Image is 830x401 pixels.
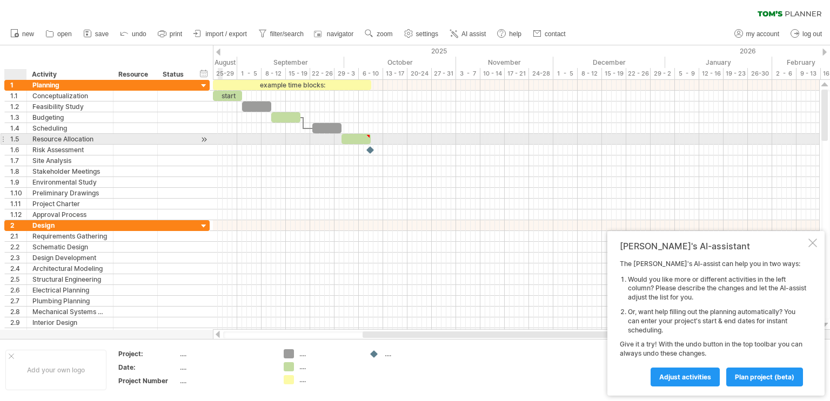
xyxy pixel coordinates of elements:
[385,349,444,358] div: ....
[213,68,237,79] div: 25-29
[732,27,782,41] a: my account
[10,91,26,101] div: 1.1
[461,30,486,38] span: AI assist
[553,57,665,68] div: December 2025
[32,209,108,220] div: Approval Process
[10,317,26,328] div: 2.9
[578,68,602,79] div: 8 - 12
[529,68,553,79] div: 24-28
[32,166,108,176] div: Stakeholder Meetings
[10,328,26,338] div: 2.10
[32,242,108,252] div: Schematic Design
[32,91,108,101] div: Conceptualization
[310,68,334,79] div: 22 - 26
[10,101,26,112] div: 1.2
[10,145,26,155] div: 1.6
[299,362,358,371] div: ....
[10,188,26,198] div: 1.10
[8,27,37,41] a: new
[416,30,438,38] span: settings
[724,68,748,79] div: 19 - 23
[191,27,250,41] a: import / export
[118,363,178,372] div: Date:
[163,69,186,80] div: Status
[735,373,794,381] span: plan project (beta)
[262,68,286,79] div: 8 - 12
[32,231,108,241] div: Requirements Gathering
[237,57,344,68] div: September 2025
[746,30,779,38] span: my account
[118,69,151,80] div: Resource
[401,27,441,41] a: settings
[32,112,108,123] div: Budgeting
[545,30,566,38] span: contact
[299,349,358,358] div: ....
[628,275,806,302] li: Would you like more or different activities in the left column? Please describe the changes and l...
[651,368,720,386] a: Adjust activities
[32,253,108,263] div: Design Development
[180,349,271,358] div: ....
[726,368,803,386] a: plan project (beta)
[118,349,178,358] div: Project:
[10,307,26,317] div: 2.8
[10,199,26,209] div: 1.11
[155,27,185,41] a: print
[334,68,359,79] div: 29 - 3
[620,241,806,252] div: [PERSON_NAME]'s AI-assistant
[32,317,108,328] div: Interior Design
[10,134,26,144] div: 1.5
[383,68,407,79] div: 13 - 17
[205,30,247,38] span: import / export
[118,376,178,385] div: Project Number
[327,30,353,38] span: navigator
[32,263,108,274] div: Architectural Modeling
[22,30,34,38] span: new
[447,27,489,41] a: AI assist
[32,188,108,198] div: Preliminary Drawings
[344,57,456,68] div: October 2025
[432,68,456,79] div: 27 - 31
[665,57,772,68] div: January 2026
[95,30,109,38] span: save
[299,375,358,384] div: ....
[213,91,242,101] div: start
[213,80,371,90] div: example time blocks:
[530,27,569,41] a: contact
[180,376,271,385] div: ....
[480,68,505,79] div: 10 - 14
[748,68,772,79] div: 26-30
[505,68,529,79] div: 17 - 21
[5,350,106,390] div: Add your own logo
[10,231,26,241] div: 2.1
[256,27,307,41] a: filter/search
[32,123,108,133] div: Scheduling
[796,68,821,79] div: 9 - 13
[132,30,146,38] span: undo
[10,220,26,230] div: 2
[772,68,796,79] div: 2 - 6
[32,101,108,112] div: Feasibility Study
[32,274,108,284] div: Structural Engineering
[270,30,304,38] span: filter/search
[494,27,525,41] a: help
[32,145,108,155] div: Risk Assessment
[32,69,107,80] div: Activity
[359,68,383,79] div: 6 - 10
[32,134,108,144] div: Resource Allocation
[456,68,480,79] div: 3 - 7
[237,68,262,79] div: 1 - 5
[32,177,108,187] div: Environmental Study
[286,68,310,79] div: 15 - 19
[620,260,806,386] div: The [PERSON_NAME]'s AI-assist can help you in two ways: Give it a try! With the undo button in th...
[659,373,711,381] span: Adjust activities
[651,68,675,79] div: 29 - 2
[117,27,150,41] a: undo
[675,68,699,79] div: 5 - 9
[362,27,396,41] a: zoom
[10,296,26,306] div: 2.7
[699,68,724,79] div: 12 - 16
[602,68,626,79] div: 15 - 19
[32,155,108,166] div: Site Analysis
[32,199,108,209] div: Project Charter
[10,80,26,90] div: 1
